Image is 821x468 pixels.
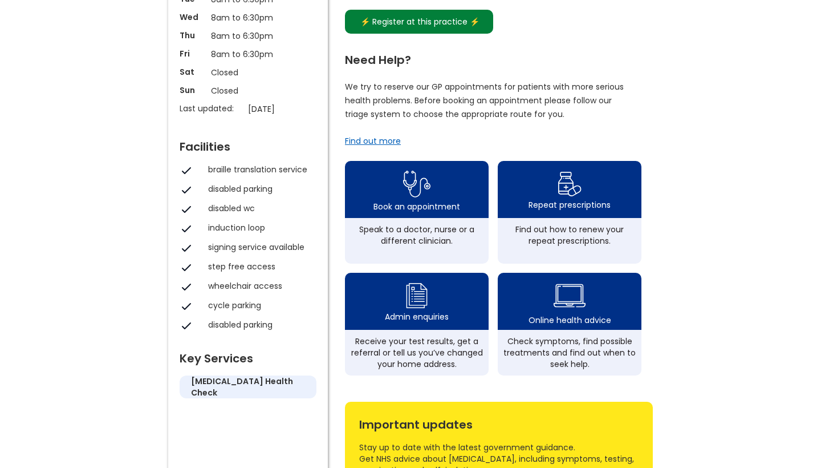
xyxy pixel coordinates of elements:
div: Need Help? [345,49,641,66]
h5: [MEDICAL_DATA] health check [191,376,305,398]
p: Wed [180,11,205,23]
div: signing service available [208,241,311,253]
img: admin enquiry icon [404,280,429,311]
div: Book an appointment [373,201,460,212]
img: repeat prescription icon [558,169,582,199]
div: disabled wc [208,203,311,214]
div: Facilities [180,135,316,152]
p: 8am to 6:30pm [211,30,285,42]
img: health advice icon [554,277,586,314]
div: Find out how to renew your repeat prescriptions. [503,224,636,247]
p: 8am to 6:30pm [211,48,285,60]
div: Key Services [180,347,316,364]
div: Receive your test results, get a referral or tell us you’ve changed your home address. [351,336,483,370]
a: repeat prescription iconRepeat prescriptionsFind out how to renew your repeat prescriptions. [498,161,641,264]
p: Last updated: [180,103,242,114]
a: health advice iconOnline health adviceCheck symptoms, find possible treatments and find out when ... [498,273,641,376]
div: braille translation service [208,164,311,175]
p: 8am to 6:30pm [211,11,285,24]
div: ⚡️ Register at this practice ⚡️ [354,15,485,28]
div: cycle parking [208,300,311,311]
div: Repeat prescriptions [529,199,611,211]
div: Speak to a doctor, nurse or a different clinician. [351,224,483,247]
a: ⚡️ Register at this practice ⚡️ [345,10,493,34]
div: Online health advice [529,314,611,326]
p: Sat [180,66,205,78]
img: book appointment icon [403,167,430,201]
p: Closed [211,66,285,79]
p: Closed [211,84,285,97]
div: wheelchair access [208,280,311,292]
div: step free access [208,261,311,272]
p: Fri [180,48,205,59]
div: disabled parking [208,319,311,330]
div: disabled parking [208,183,311,195]
p: We try to reserve our GP appointments for patients with more serious health problems. Before book... [345,80,624,121]
p: Thu [180,30,205,41]
p: Sun [180,84,205,96]
div: induction loop [208,222,311,233]
div: Admin enquiries [385,311,449,322]
div: Check symptoms, find possible treatments and find out when to seek help. [503,336,636,370]
div: Important updates [359,413,639,430]
a: admin enquiry iconAdmin enquiriesReceive your test results, get a referral or tell us you’ve chan... [345,273,489,376]
p: [DATE] [248,103,322,115]
a: book appointment icon Book an appointmentSpeak to a doctor, nurse or a different clinician. [345,161,489,264]
a: Find out more [345,135,401,147]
